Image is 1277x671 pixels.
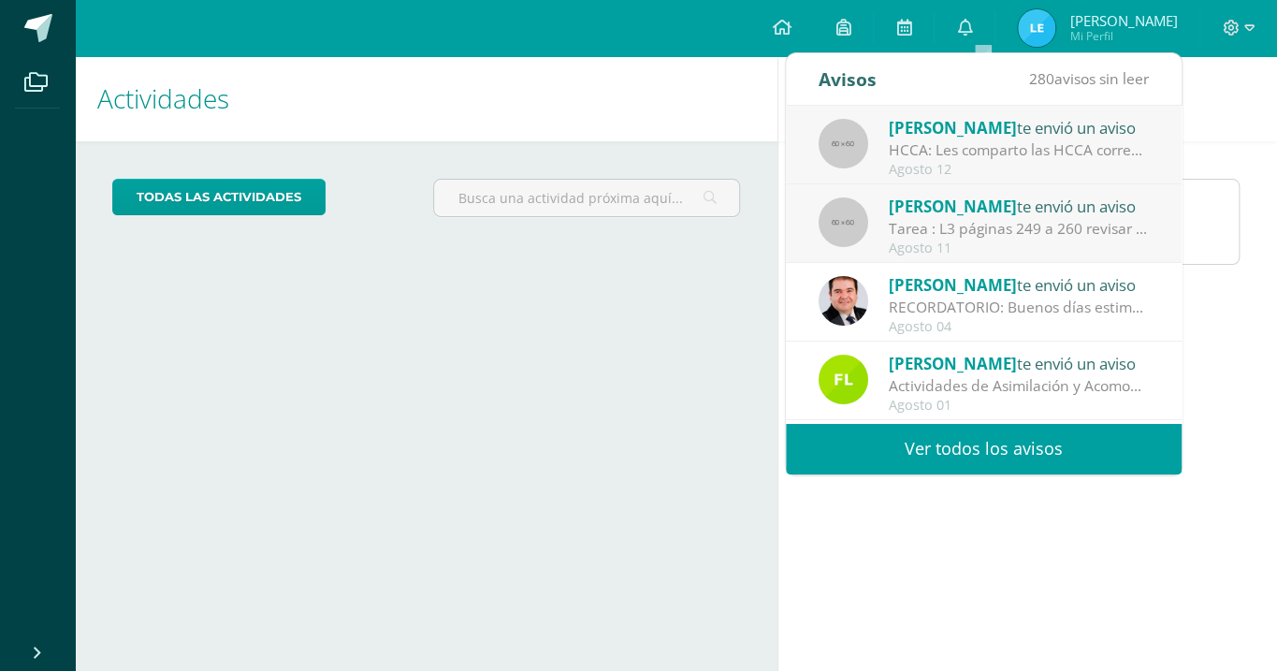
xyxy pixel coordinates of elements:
[1069,28,1177,44] span: Mi Perfil
[112,179,326,215] a: todas las Actividades
[889,241,1149,256] div: Agosto 11
[889,272,1149,297] div: te envió un aviso
[889,194,1149,218] div: te envió un aviso
[889,115,1149,139] div: te envió un aviso
[889,353,1017,374] span: [PERSON_NAME]
[889,196,1017,217] span: [PERSON_NAME]
[819,355,868,404] img: d6c3c6168549c828b01e81933f68206c.png
[889,297,1149,318] div: RECORDATORIO: Buenos días estimados Padres y Madres de familia Les recordamos que la hora de sali...
[889,319,1149,335] div: Agosto 04
[1018,9,1055,47] img: 672fae4bfc318d5520964a55c5a2db8f.png
[786,423,1182,474] a: Ver todos los avisos
[889,274,1017,296] span: [PERSON_NAME]
[819,276,868,326] img: 57933e79c0f622885edf5cfea874362b.png
[819,53,877,105] div: Avisos
[97,56,755,141] h1: Actividades
[889,398,1149,414] div: Agosto 01
[1029,68,1054,89] span: 280
[889,375,1149,397] div: Actividades de Asimilación y Acomodación - Robótica III Unidad - Segundo Primaria: Buenas tardes ...
[889,218,1149,240] div: Tarea : L3 páginas 249 a 260 revisar y completar las actividades que faltan.
[819,119,868,168] img: 60x60
[819,197,868,247] img: 60x60
[889,139,1149,161] div: HCCA: Les comparto las HCCA correspondientes a la Unidad 4. Se adjunta Hoja que deben llenar para...
[1069,11,1177,30] span: [PERSON_NAME]
[434,180,738,216] input: Busca una actividad próxima aquí...
[889,162,1149,178] div: Agosto 12
[1029,68,1149,89] span: avisos sin leer
[889,351,1149,375] div: te envió un aviso
[889,117,1017,139] span: [PERSON_NAME]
